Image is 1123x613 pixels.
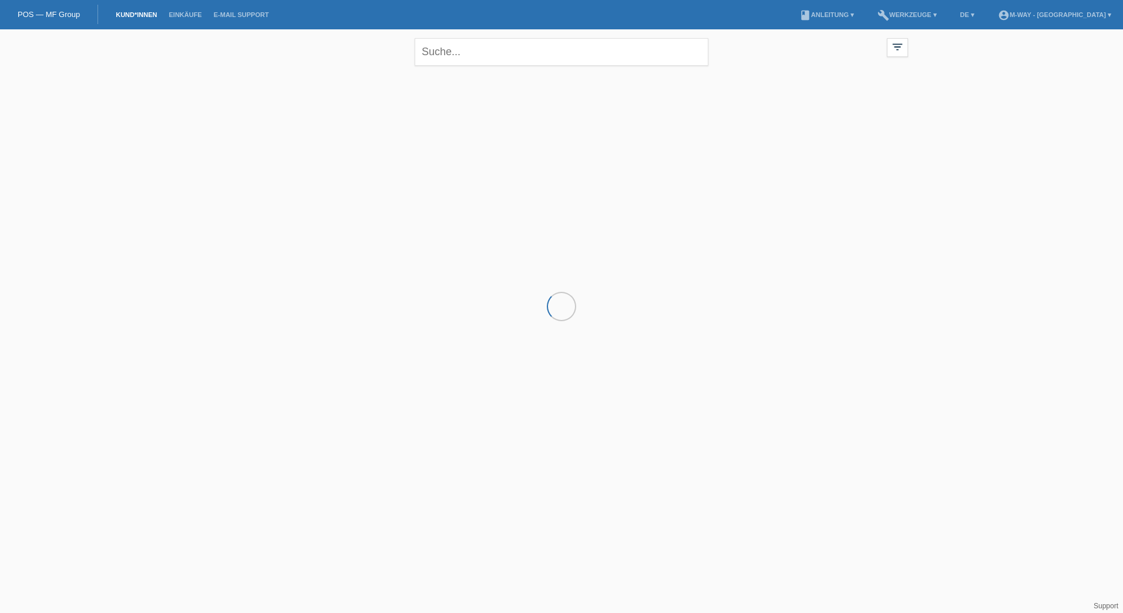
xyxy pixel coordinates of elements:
input: Suche... [415,38,708,66]
a: E-Mail Support [208,11,275,18]
a: account_circlem-way - [GEOGRAPHIC_DATA] ▾ [992,11,1117,18]
i: build [877,9,889,21]
i: filter_list [891,41,904,53]
a: bookAnleitung ▾ [794,11,860,18]
a: Einkäufe [163,11,207,18]
a: Kund*innen [110,11,163,18]
a: buildWerkzeuge ▾ [872,11,943,18]
a: POS — MF Group [18,10,80,19]
i: account_circle [998,9,1010,21]
a: DE ▾ [954,11,980,18]
a: Support [1094,602,1118,610]
i: book [799,9,811,21]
